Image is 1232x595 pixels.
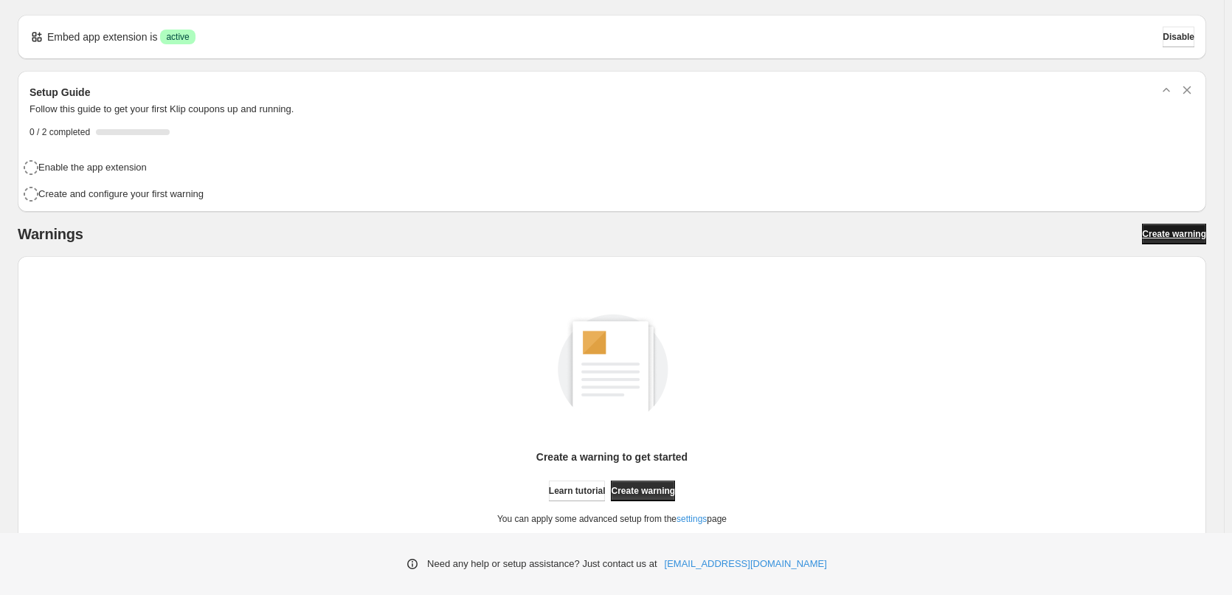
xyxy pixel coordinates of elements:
span: active [166,31,189,43]
p: Create a warning to get started [536,450,688,464]
span: Learn tutorial [549,485,606,497]
a: Learn tutorial [549,481,606,501]
h4: Create and configure your first warning [38,187,204,202]
p: Embed app extension is [47,30,157,44]
a: Create warning [611,481,675,501]
button: Disable [1163,27,1194,47]
a: [EMAIL_ADDRESS][DOMAIN_NAME] [665,557,827,571]
p: Follow this guide to get your first Klip coupons up and running. [30,102,1194,117]
span: Create warning [1142,228,1206,240]
span: Create warning [611,485,675,497]
span: 0 / 2 completed [30,126,90,138]
span: Disable [1163,31,1194,43]
h3: Setup Guide [30,85,90,100]
a: Create warning [1142,224,1206,244]
a: settings [676,514,707,524]
p: You can apply some advanced setup from the page [497,513,727,525]
h2: Warnings [18,225,83,243]
h4: Enable the app extension [38,160,147,175]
